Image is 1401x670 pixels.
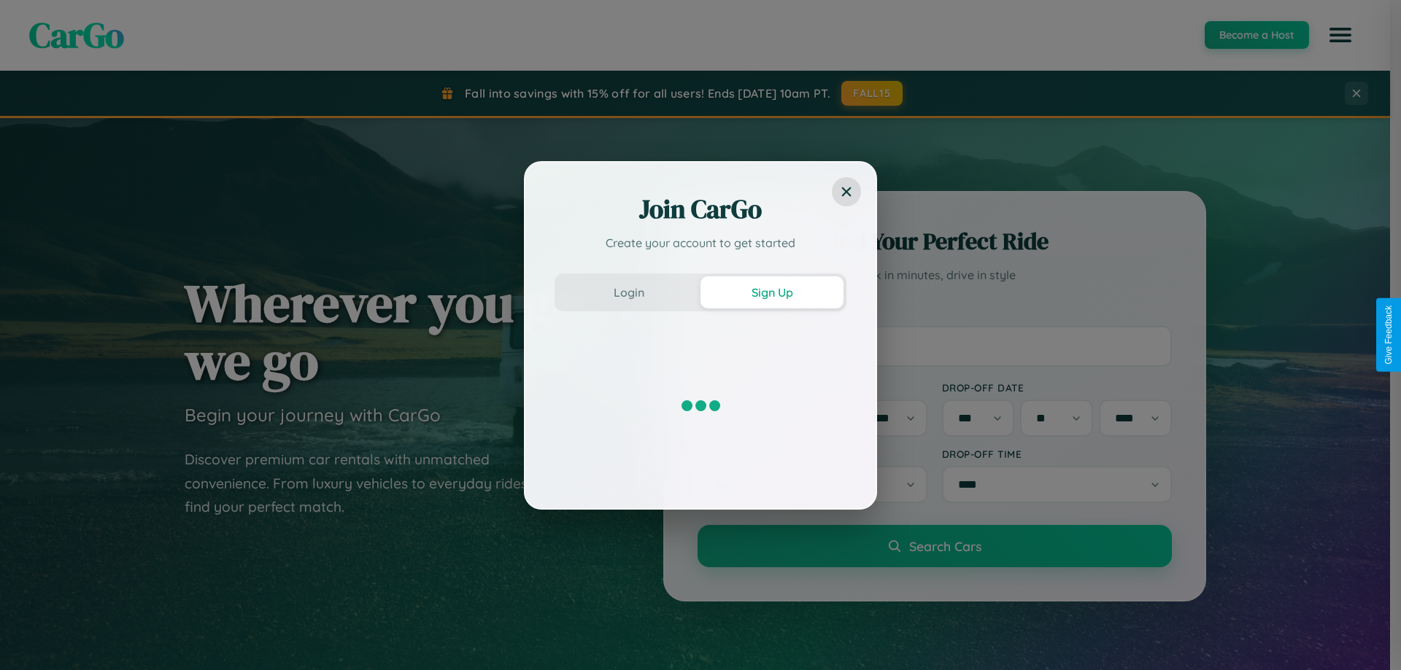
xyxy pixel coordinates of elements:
button: Login [557,276,700,308]
h2: Join CarGo [555,192,846,227]
iframe: Intercom live chat [15,620,50,655]
p: Create your account to get started [555,234,846,252]
button: Sign Up [700,276,844,308]
div: Give Feedback [1383,305,1394,365]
